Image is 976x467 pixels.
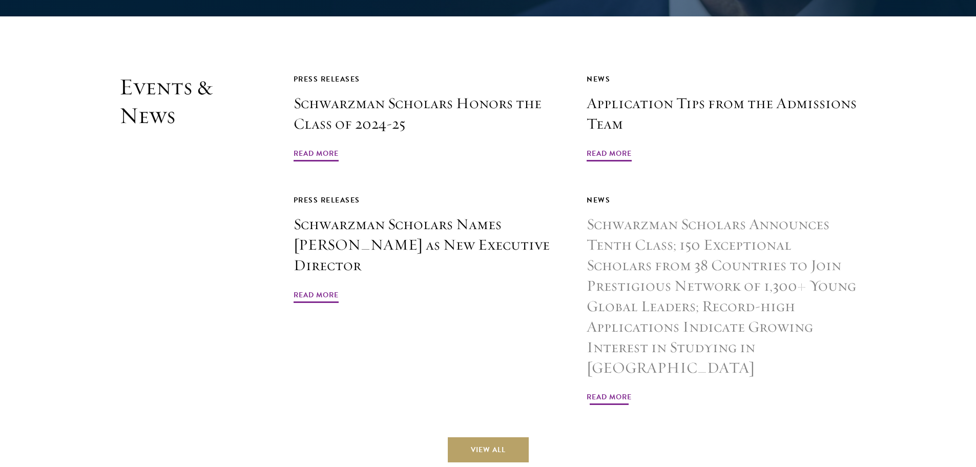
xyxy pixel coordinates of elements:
div: News [587,73,857,86]
div: Press Releases [294,73,564,86]
span: Read More [587,147,632,163]
div: Press Releases [294,194,564,207]
div: News [587,194,857,207]
h3: Schwarzman Scholars Honors the Class of 2024-25 [294,93,564,134]
h3: Schwarzman Scholars Names [PERSON_NAME] as New Executive Director [294,214,564,276]
a: News Schwarzman Scholars Announces Tenth Class; 150 Exceptional Scholars from 38 Countries to Joi... [587,194,857,407]
h2: Events & News [119,73,242,407]
span: Read More [294,289,339,304]
a: News Application Tips from the Admissions Team Read More [587,73,857,163]
h3: Application Tips from the Admissions Team [587,93,857,134]
a: Press Releases Schwarzman Scholars Honors the Class of 2024-25 Read More [294,73,564,163]
h3: Schwarzman Scholars Announces Tenth Class; 150 Exceptional Scholars from 38 Countries to Join Pre... [587,214,857,378]
a: View All [448,437,529,462]
span: Read More [294,147,339,163]
span: Read More [587,391,632,407]
a: Press Releases Schwarzman Scholars Names [PERSON_NAME] as New Executive Director Read More [294,194,564,304]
